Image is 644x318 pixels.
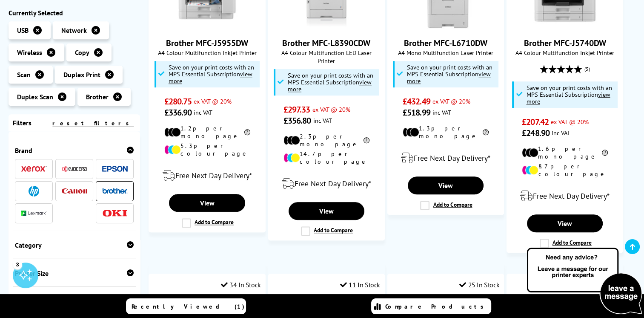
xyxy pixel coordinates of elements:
div: Currently Selected [9,9,140,17]
span: A4 Colour Multifunction LED Laser Printer [273,49,380,65]
span: Save on your print costs with an MPS Essential Subscription [407,63,492,85]
a: Epson [102,164,128,174]
a: reset filters [52,119,134,127]
a: Brother MFC-L8390CDW [295,22,358,31]
a: Compare Products [371,298,491,314]
li: 1.6p per mono page [522,145,608,160]
span: Compare Products [385,303,488,310]
div: modal_delivery [511,184,618,208]
span: A4 Colour Multifunction Inkjet Printer [511,49,618,57]
span: £248.90 [522,127,550,139]
li: 2.3p per mono page [283,133,369,148]
span: inc VAT [432,108,451,116]
img: Canon [62,188,87,194]
a: Canon [62,186,87,197]
u: view more [407,70,491,85]
span: £356.80 [283,115,311,126]
label: Add to Compare [540,239,592,248]
a: View [289,202,364,220]
span: Filters [13,119,31,127]
img: Xerox [21,166,47,172]
span: Duplex Print [63,70,100,79]
span: inc VAT [313,116,332,124]
li: 14.7p per colour page [283,150,369,165]
span: £280.75 [164,96,192,107]
label: Add to Compare [301,226,353,236]
span: inc VAT [194,108,212,116]
span: £518.99 [403,107,430,118]
a: Brother MFC-J5955DW [175,22,239,31]
div: Category [15,241,134,249]
div: 25 In Stock [459,280,499,289]
div: modal_delivery [153,164,260,188]
span: (5) [584,61,590,77]
li: 1.3p per mono page [403,124,489,140]
img: Open Live Chat window [525,246,644,316]
div: 3 [13,260,22,269]
div: 11 In Stock [340,280,380,289]
span: ex VAT @ 20% [312,105,350,113]
span: ex VAT @ 20% [551,118,589,126]
img: HP [29,186,39,197]
a: View [408,176,484,194]
span: A4 Mono Multifunction Laser Printer [392,49,499,57]
img: Brother [102,188,128,194]
a: View [527,214,603,232]
a: Kyocera [62,164,87,174]
span: Scan [17,70,31,79]
span: £432.49 [403,96,430,107]
label: Add to Compare [420,201,472,210]
a: Brother MFC-L6710DW [414,22,478,31]
span: A4 Colour Multifunction Inkjet Printer [153,49,260,57]
span: ex VAT @ 20% [194,97,232,105]
a: View [169,194,245,212]
div: modal_delivery [392,146,499,170]
span: £207.42 [522,116,549,127]
a: Brother MFC-L8390CDW [282,38,370,49]
span: USB [17,26,29,35]
a: Recently Viewed (1) [126,298,246,314]
li: 8.7p per colour page [522,162,608,178]
span: Copy [75,48,89,57]
div: 34 In Stock [221,280,261,289]
a: Xerox [21,164,47,174]
div: modal_delivery [273,172,380,196]
img: OKI [102,210,128,217]
a: Brother MFC-J5740DW [524,38,606,49]
div: Brand [15,146,134,155]
u: view more [169,70,252,85]
label: Add to Compare [182,218,234,228]
div: Printer Size [15,269,134,278]
span: Brother [86,93,109,101]
span: Recently Viewed (1) [132,303,245,310]
span: Duplex Scan [17,93,53,101]
img: Lexmark [21,211,47,216]
span: ex VAT @ 20% [432,97,470,105]
span: £336.90 [164,107,192,118]
u: view more [526,90,610,105]
a: HP [21,186,47,197]
img: Epson [102,166,128,172]
a: OKI [102,208,128,219]
span: inc VAT [552,129,570,137]
li: 5.3p per colour page [164,142,250,157]
li: 1.2p per mono page [164,124,250,140]
a: Lexmark [21,208,47,219]
a: Brother [102,186,128,197]
span: Save on your print costs with an MPS Essential Subscription [288,71,373,93]
img: Kyocera [62,166,87,172]
a: Brother MFC-J5955DW [166,38,248,49]
span: Network [61,26,87,35]
span: £297.33 [283,104,310,115]
a: Brother MFC-L6710DW [404,38,487,49]
a: Brother MFC-J5740DW [533,22,597,31]
span: Save on your print costs with an MPS Essential Subscription [526,84,612,105]
span: Wireless [17,48,42,57]
u: view more [288,78,372,93]
span: Save on your print costs with an MPS Essential Subscription [169,63,254,85]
